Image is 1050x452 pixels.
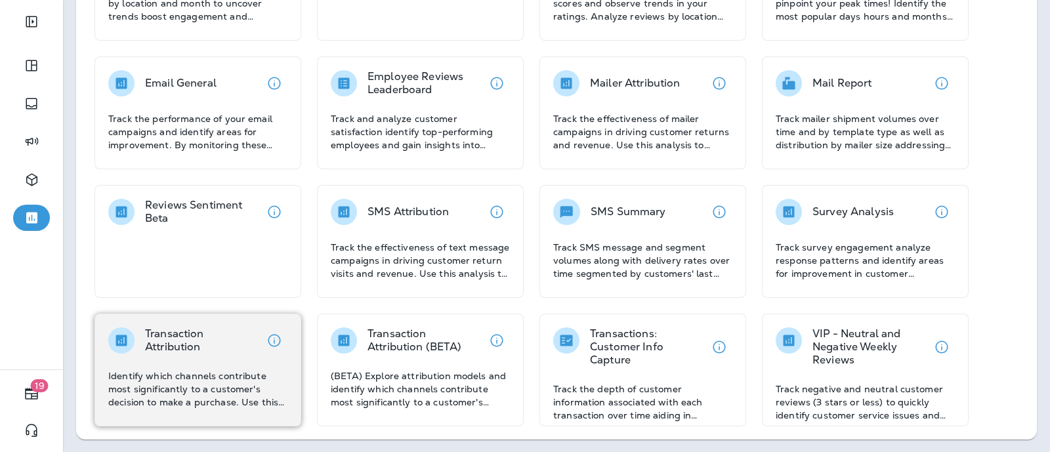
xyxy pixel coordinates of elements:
[484,327,510,354] button: View details
[929,70,955,96] button: View details
[145,199,261,225] p: Reviews Sentiment Beta
[261,327,287,354] button: View details
[108,369,287,409] p: Identify which channels contribute most significantly to a customer's decision to make a purchase...
[261,199,287,225] button: View details
[331,112,510,152] p: Track and analyze customer satisfaction identify top-performing employees and gain insights into ...
[776,112,955,152] p: Track mailer shipment volumes over time and by template type as well as distribution by mailer si...
[367,70,484,96] p: Employee Reviews Leaderboard
[590,77,681,90] p: Mailer Attribution
[706,334,732,360] button: View details
[776,382,955,422] p: Track negative and neutral customer reviews (3 stars or less) to quickly identify customer servic...
[367,205,449,218] p: SMS Attribution
[31,379,49,392] span: 19
[553,241,732,280] p: Track SMS message and segment volumes along with delivery rates over time segmented by customers'...
[812,77,872,90] p: Mail Report
[367,327,484,354] p: Transaction Attribution (BETA)
[331,241,510,280] p: Track the effectiveness of text message campaigns in driving customer return visits and revenue. ...
[145,77,217,90] p: Email General
[706,70,732,96] button: View details
[484,70,510,96] button: View details
[145,327,261,354] p: Transaction Attribution
[261,70,287,96] button: View details
[929,199,955,225] button: View details
[13,9,50,35] button: Expand Sidebar
[929,334,955,360] button: View details
[706,199,732,225] button: View details
[590,327,706,367] p: Transactions: Customer Info Capture
[553,382,732,422] p: Track the depth of customer information associated with each transaction over time aiding in asse...
[591,205,666,218] p: SMS Summary
[812,327,929,367] p: VIP - Neutral and Negative Weekly Reviews
[331,369,510,409] p: (BETA) Explore attribution models and identify which channels contribute most significantly to a ...
[108,112,287,152] p: Track the performance of your email campaigns and identify areas for improvement. By monitoring t...
[776,241,955,280] p: Track survey engagement analyze response patterns and identify areas for improvement in customer ...
[812,205,894,218] p: Survey Analysis
[553,112,732,152] p: Track the effectiveness of mailer campaigns in driving customer returns and revenue. Use this ana...
[484,199,510,225] button: View details
[13,380,50,407] button: 19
